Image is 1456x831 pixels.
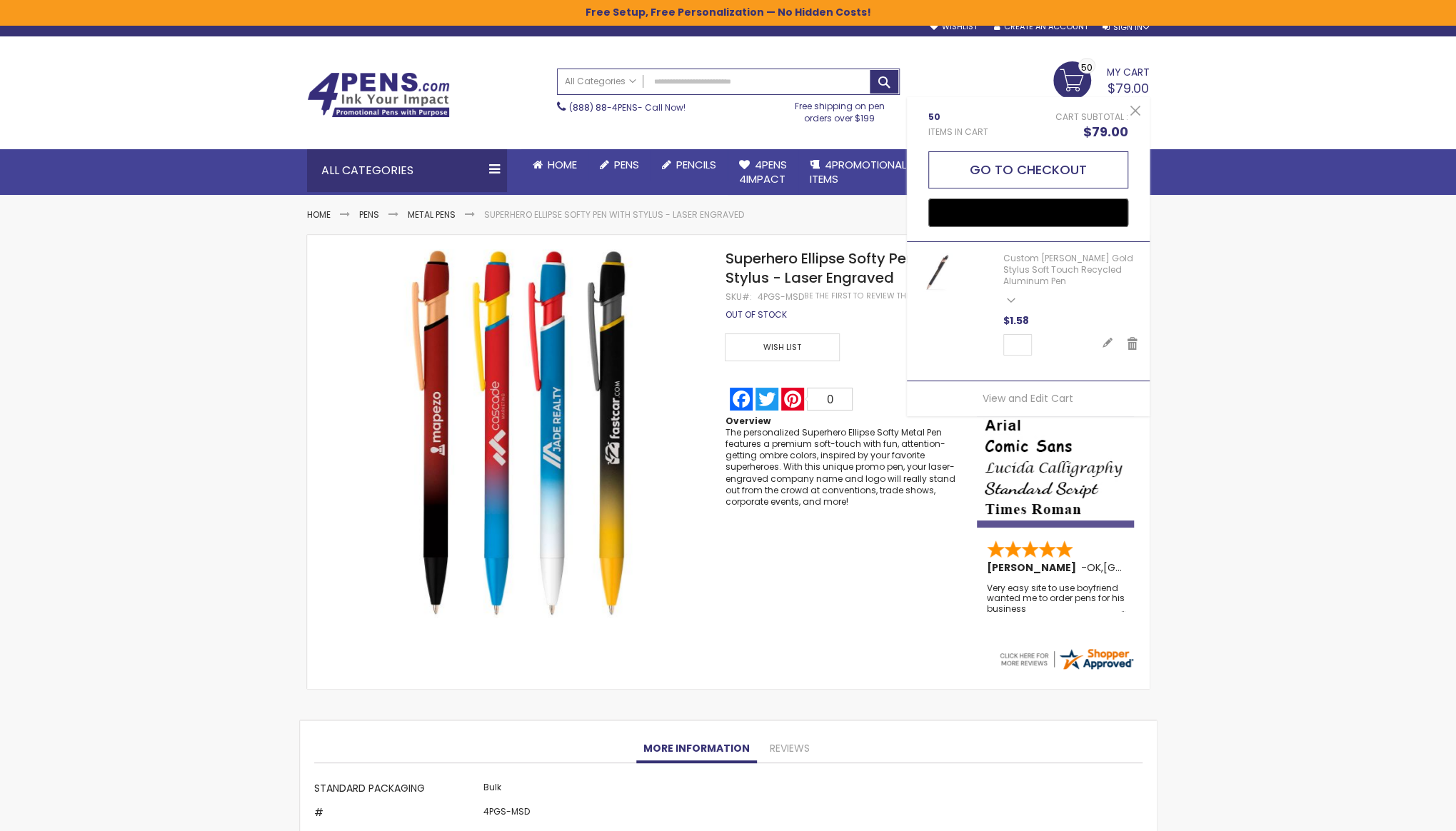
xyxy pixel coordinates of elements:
[728,149,798,196] a: 4Pens4impact
[1053,61,1150,97] a: $79.00 50
[928,111,988,123] span: 50
[1081,61,1093,74] span: 50
[1003,313,1029,328] span: $1.58
[1083,123,1128,141] span: $79.00
[1108,79,1149,97] span: $79.00
[480,777,581,802] td: Bulk
[754,388,780,411] a: Twitter
[636,735,757,763] a: More Information
[725,248,948,288] span: Superhero Ellipse Softy Pen with Stylus - Laser Engraved
[359,208,379,221] a: Pens
[1102,22,1149,33] div: Sign In
[780,388,854,411] a: Pinterest0
[798,149,918,196] a: 4PROMOTIONALITEMS
[725,309,786,321] div: Availability
[757,291,803,303] div: 4PGS-MSD
[998,646,1135,672] img: 4pens.com widget logo
[929,21,977,32] a: Wishlist
[1081,560,1208,575] span: - ,
[314,802,480,827] th: #
[676,157,716,172] span: Pencils
[569,101,638,114] a: (888) 88-4PENS
[588,149,651,181] a: Pens
[307,208,331,221] a: Home
[928,151,1128,188] button: Go to Checkout
[728,388,754,411] a: Facebook
[918,253,957,292] img: Custom Lexi Rose Gold Stylus Soft Touch Recycled Aluminum Pen-Gunmetal
[987,583,1125,614] div: Very easy site to use boyfriend wanted me to order pens for his business
[780,95,900,124] div: Free shipping on pen orders over $199
[998,663,1135,675] a: 4pens.com certificate URL
[569,101,686,114] span: - Call Now!
[614,157,639,172] span: Pens
[1087,560,1101,575] span: OK
[987,560,1081,575] span: [PERSON_NAME]
[725,427,962,508] div: The personalized Superhero Ellipse Softy Metal Pen features a premium soft-touch with fun, attent...
[977,390,1134,528] img: font-personalization-examples
[993,21,1088,32] a: Create an Account
[408,208,456,221] a: Metal Pens
[336,248,706,618] img: Superhero Ellipse Softy Pen with Stylus - Laser Engraved
[307,72,450,118] img: 4Pens Custom Pens and Promotional Products
[651,149,728,181] a: Pencils
[827,393,833,406] span: 0
[307,149,507,192] div: All Categories
[1003,252,1133,287] a: Custom [PERSON_NAME] Gold Stylus Soft Touch Recycled Aluminum Pen
[810,157,906,186] span: 4PROMOTIONAL ITEMS
[484,209,744,221] li: Superhero Ellipse Softy Pen with Stylus - Laser Engraved
[521,149,588,181] a: Home
[739,157,787,186] span: 4Pens 4impact
[725,308,786,321] span: Out of stock
[1103,560,1208,575] span: [GEOGRAPHIC_DATA]
[725,291,751,303] strong: SKU
[725,415,770,427] strong: Overview
[928,126,988,138] span: Items in Cart
[314,777,480,802] th: Standard Packaging
[1055,111,1124,123] span: Cart Subtotal
[928,198,1128,227] button: Buy with GPay
[803,291,953,301] a: Be the first to review this product
[983,391,1073,406] a: View and Edit Cart
[725,333,839,361] span: Wish List
[725,333,843,361] a: Wish List
[480,802,581,827] td: 4PGS-MSD
[548,157,577,172] span: Home
[558,69,643,93] a: All Categories
[565,76,636,87] span: All Categories
[763,735,817,763] a: Reviews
